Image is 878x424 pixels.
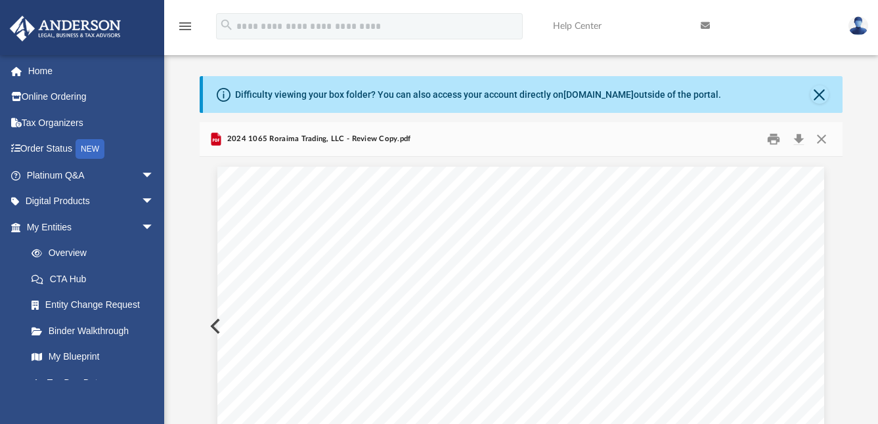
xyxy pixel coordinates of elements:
i: menu [177,18,193,34]
a: Digital Productsarrow_drop_down [9,188,174,215]
span: 3225 [303,264,332,274]
i: search [219,18,234,32]
span: GROUP, [479,252,521,262]
span: arrow_drop_down [141,214,167,241]
button: Previous File [200,308,229,345]
a: Binder Walkthrough [18,318,174,344]
span: 2024 1065 Roraima Trading, LLC - Review Copy.pdf [224,133,410,145]
span: NV [381,276,395,286]
button: Close [810,129,833,150]
a: Online Ordering [9,84,174,110]
span: GLOBAL [366,252,408,262]
img: User Pic [848,16,868,35]
span: LLC [528,252,549,262]
a: CTA Hub [18,266,174,292]
a: Overview [18,240,174,266]
a: [DOMAIN_NAME] [563,89,634,100]
a: menu [177,25,193,34]
span: arrow_drop_down [141,188,167,215]
span: 89121 [402,276,437,286]
span: [PERSON_NAME] [339,264,420,274]
a: Platinum Q&Aarrow_drop_down [9,162,174,188]
button: Print [760,129,787,150]
span: VEGAS, [332,276,374,286]
span: DRIVE [387,264,422,274]
a: My Blueprint [18,344,167,370]
button: Close [810,85,829,104]
a: Order StatusNEW [9,136,174,163]
div: NEW [76,139,104,159]
span: BUSINESS [416,252,472,262]
a: My Entitiesarrow_drop_down [9,214,174,240]
a: Tax Due Dates [18,370,174,396]
img: Anderson Advisors Platinum Portal [6,16,125,41]
span: [PERSON_NAME] [303,252,385,262]
a: Tax Organizers [9,110,174,136]
a: Home [9,58,174,84]
button: Download [787,129,810,150]
a: Entity Change Request [18,292,174,318]
span: arrow_drop_down [141,162,167,189]
span: LAS [303,276,324,286]
div: Difficulty viewing your box folder? You can also access your account directly on outside of the p... [235,88,721,102]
